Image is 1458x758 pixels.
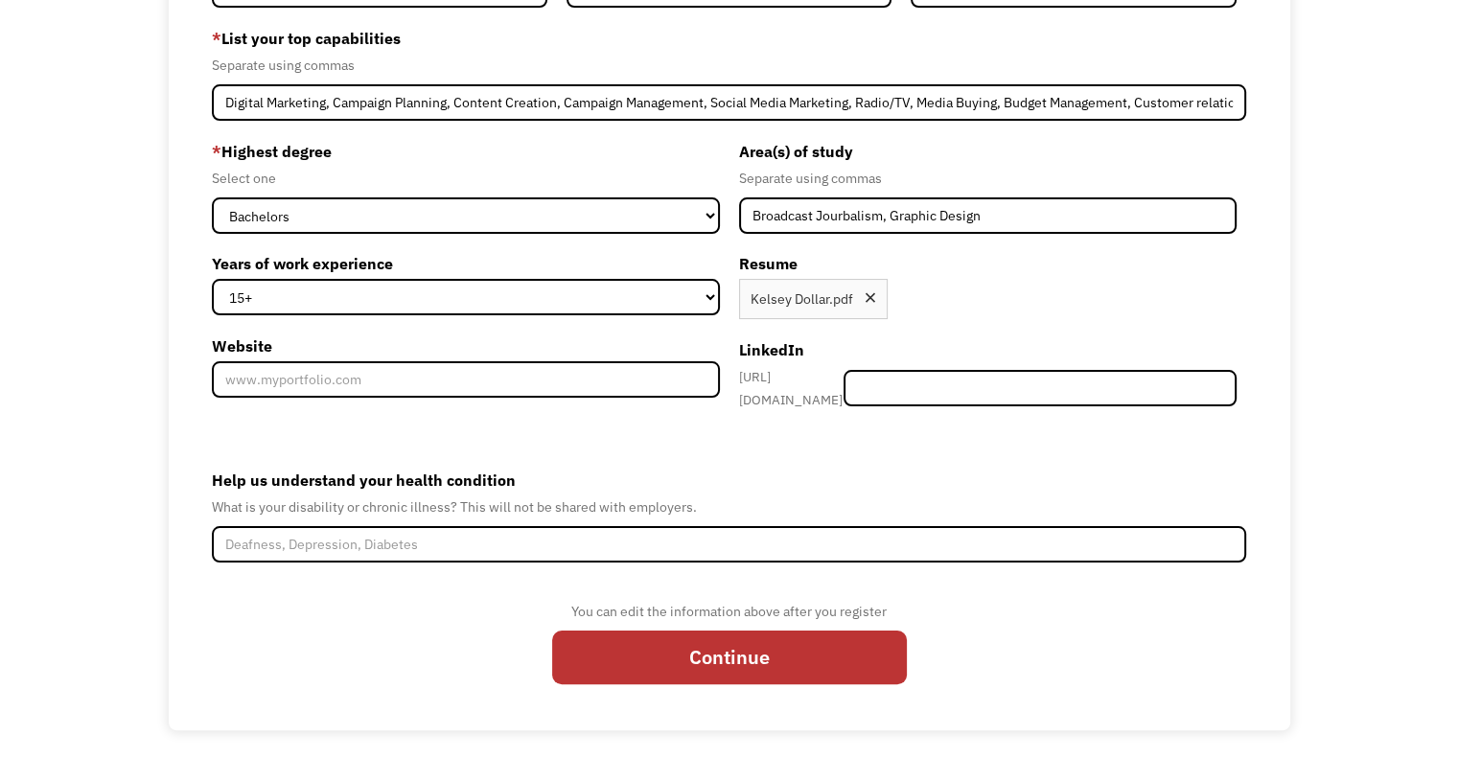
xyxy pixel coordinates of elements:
[552,600,907,623] div: You can edit the information above after you register
[739,334,1237,365] label: LinkedIn
[751,287,853,310] div: Kelsey Dollar.pdf
[739,197,1237,234] input: Anthropology, Education
[212,248,719,279] label: Years of work experience
[212,84,1246,121] input: Videography, photography, accounting
[739,167,1237,190] div: Separate using commas
[863,290,878,310] div: Remove file
[212,465,1246,495] label: Help us understand your health condition
[212,23,1246,54] label: List your top capabilities
[212,361,719,398] input: www.myportfolio.com
[212,136,719,167] label: Highest degree
[212,54,1246,77] div: Separate using commas
[739,248,1237,279] label: Resume
[739,365,845,411] div: [URL][DOMAIN_NAME]
[212,167,719,190] div: Select one
[212,331,719,361] label: Website
[212,495,1246,518] div: What is your disability or chronic illness? This will not be shared with employers.
[212,526,1246,563] input: Deafness, Depression, Diabetes
[552,631,907,684] input: Continue
[739,136,1237,167] label: Area(s) of study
